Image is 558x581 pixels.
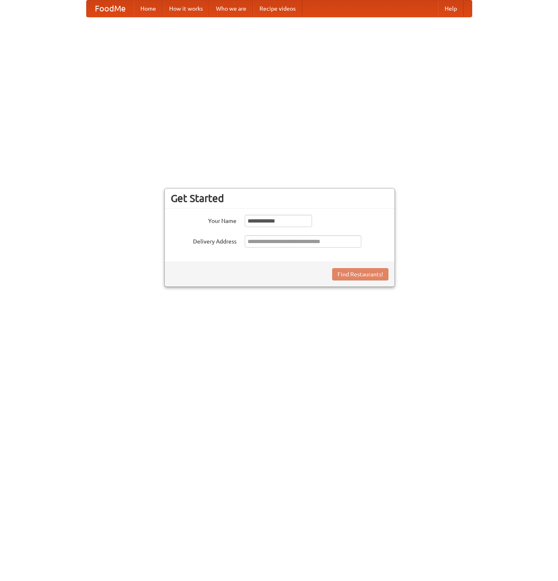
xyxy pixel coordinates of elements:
a: FoodMe [87,0,134,17]
button: Find Restaurants! [332,268,388,280]
label: Delivery Address [171,235,237,246]
a: Recipe videos [253,0,302,17]
a: Who we are [209,0,253,17]
label: Your Name [171,215,237,225]
a: Home [134,0,163,17]
a: Help [438,0,464,17]
h3: Get Started [171,192,388,204]
a: How it works [163,0,209,17]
